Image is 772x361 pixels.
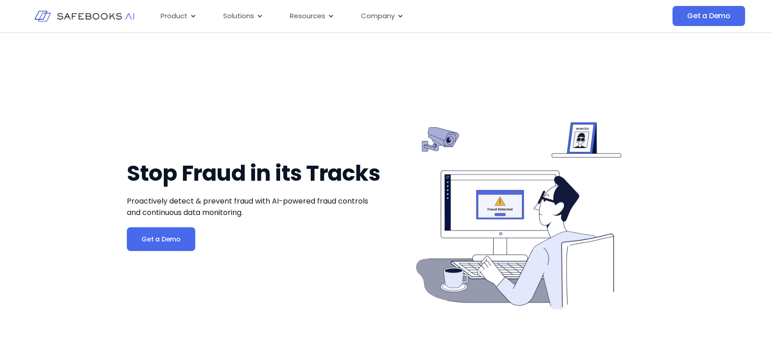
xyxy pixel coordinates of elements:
[161,11,188,21] span: Product
[673,6,745,26] a: Get a Demo
[409,106,627,324] img: Financial Fraud Detection 1
[687,11,730,21] span: Get a Demo
[290,11,325,21] span: Resources
[223,11,254,21] span: Solutions
[127,161,381,186] h1: Stop Fraud in its Tracks
[141,235,181,244] span: Get a Demo
[153,7,581,25] nav: Menu
[361,11,395,21] span: Company
[153,7,581,25] div: Menu Toggle
[127,227,195,251] a: Get a Demo
[127,196,368,218] span: Proactively detect & prevent fraud with AI-powered fraud controls and continuous data monitoring.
